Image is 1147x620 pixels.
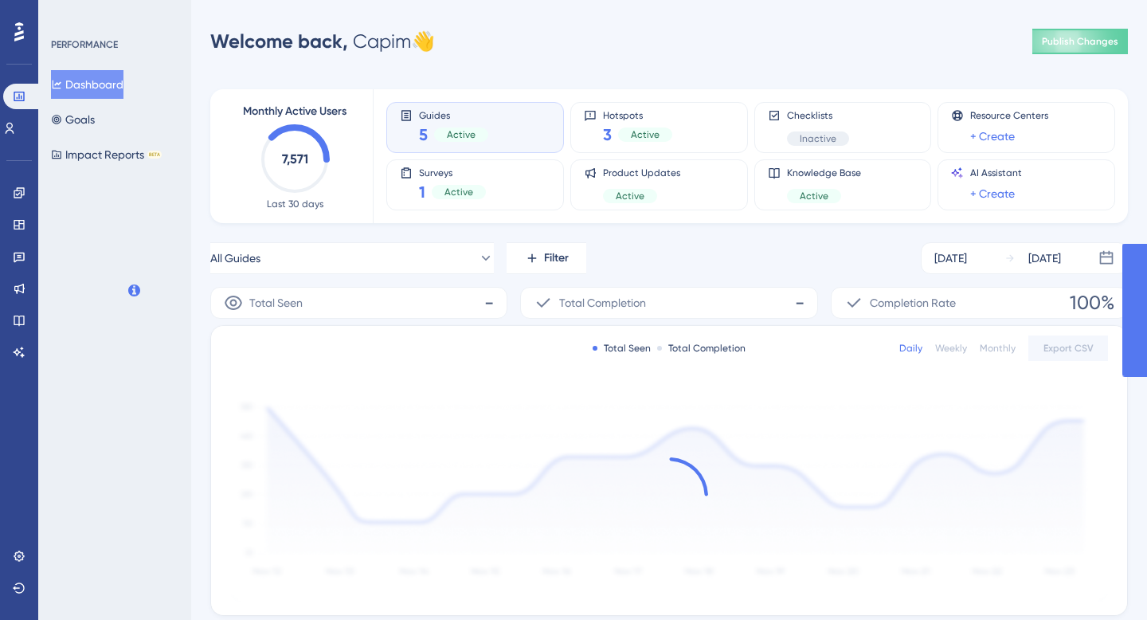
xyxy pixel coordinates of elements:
[484,290,494,316] span: -
[970,109,1048,122] span: Resource Centers
[210,29,348,53] span: Welcome back,
[787,109,849,122] span: Checklists
[1070,290,1114,316] span: 100%
[419,109,488,120] span: Guides
[447,128,476,141] span: Active
[51,38,118,51] div: PERFORMANCE
[210,242,494,274] button: All Guides
[507,242,586,274] button: Filter
[631,128,660,141] span: Active
[657,342,746,355] div: Total Completion
[51,70,123,99] button: Dashboard
[419,167,486,178] span: Surveys
[1042,35,1118,48] span: Publish Changes
[147,151,162,159] div: BETA
[970,127,1015,146] a: + Create
[980,342,1016,355] div: Monthly
[603,109,672,120] span: Hotspots
[593,342,651,355] div: Total Seen
[1080,557,1128,605] iframe: UserGuiding AI Assistant Launcher
[249,293,303,312] span: Total Seen
[210,249,260,268] span: All Guides
[544,249,569,268] span: Filter
[419,181,425,203] span: 1
[51,105,95,134] button: Goals
[603,124,612,146] span: 3
[282,151,308,167] text: 7,571
[1032,29,1128,54] button: Publish Changes
[243,102,346,121] span: Monthly Active Users
[795,290,804,316] span: -
[419,124,428,146] span: 5
[970,184,1015,203] a: + Create
[267,198,323,210] span: Last 30 days
[970,167,1022,179] span: AI Assistant
[559,293,646,312] span: Total Completion
[800,132,836,145] span: Inactive
[935,342,967,355] div: Weekly
[1028,336,1108,361] button: Export CSV
[603,167,680,179] span: Product Updates
[787,167,861,179] span: Knowledge Base
[51,140,162,169] button: Impact ReportsBETA
[870,293,956,312] span: Completion Rate
[800,190,828,202] span: Active
[444,186,473,198] span: Active
[934,249,967,268] div: [DATE]
[1043,342,1094,355] span: Export CSV
[1028,249,1061,268] div: [DATE]
[210,29,435,54] div: Capim 👋
[616,190,644,202] span: Active
[899,342,922,355] div: Daily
